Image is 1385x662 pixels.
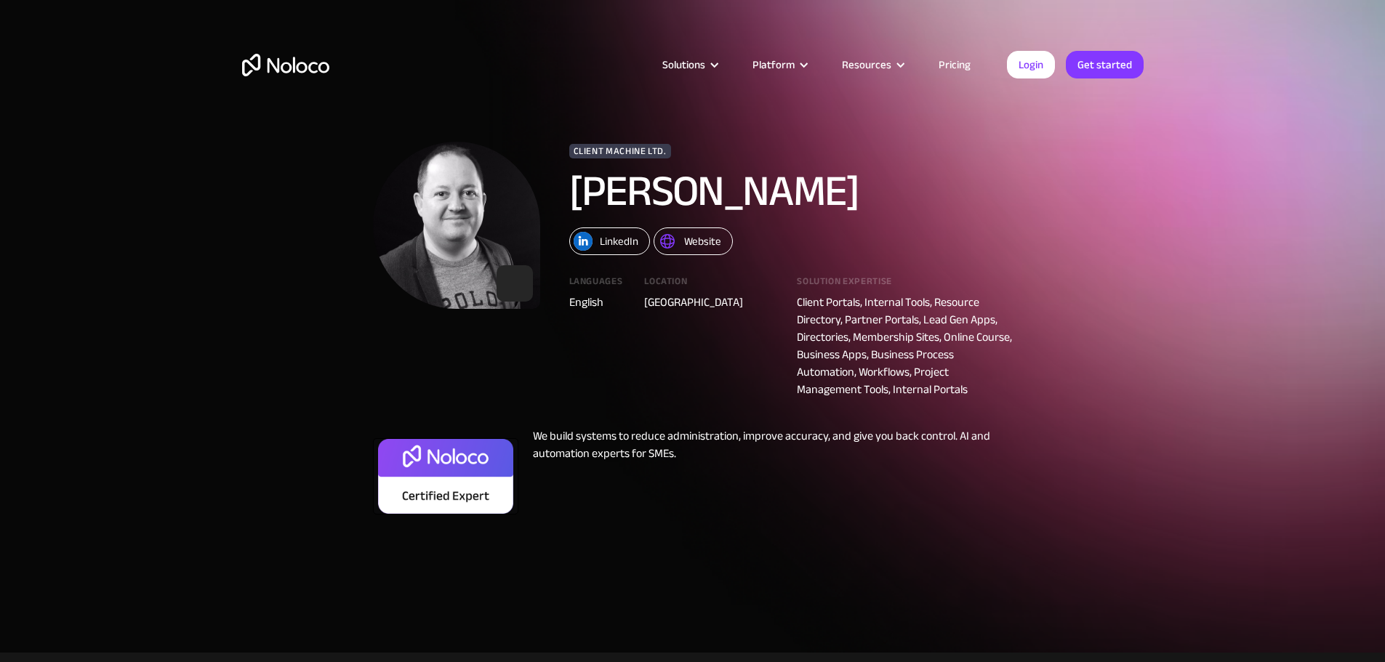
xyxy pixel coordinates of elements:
[842,55,891,74] div: Resources
[600,232,638,251] div: LinkedIn
[734,55,824,74] div: Platform
[684,232,721,251] div: Website
[569,169,969,213] h1: [PERSON_NAME]
[1066,51,1144,78] a: Get started
[242,54,329,76] a: home
[518,427,1013,522] div: We build systems to reduce administration, improve accuracy, and give you back control. AI and au...
[752,55,795,74] div: Platform
[569,144,671,158] div: Client Machine Ltd.
[644,294,775,311] div: [GEOGRAPHIC_DATA]
[920,55,989,74] a: Pricing
[569,294,623,311] div: English
[654,227,733,255] a: Website
[569,227,650,255] a: LinkedIn
[1007,51,1055,78] a: Login
[797,277,1012,294] div: Solution expertise
[824,55,920,74] div: Resources
[644,55,734,74] div: Solutions
[644,277,775,294] div: Location
[662,55,705,74] div: Solutions
[569,277,623,294] div: Languages
[797,294,1012,398] div: Client Portals, Internal Tools, Resource Directory, Partner Portals, Lead Gen Apps, Directories, ...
